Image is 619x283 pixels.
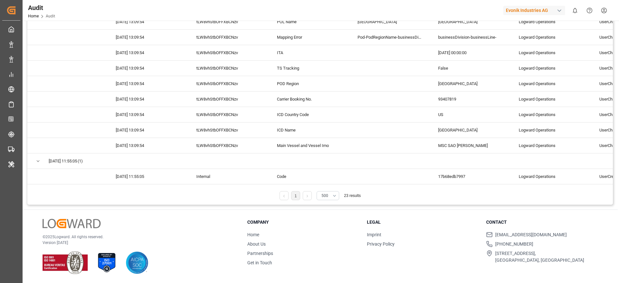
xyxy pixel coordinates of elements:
div: [DATE] 13:09:54 [108,92,189,107]
h3: Contact [486,219,598,226]
div: Audit [28,3,55,13]
div: [GEOGRAPHIC_DATA] [430,76,511,91]
a: Home [28,14,39,18]
div: tLW8vhStbOFFXBCNzv [189,61,269,76]
div: TS Tracking [269,61,350,76]
div: Logward Operations [511,76,592,91]
button: open menu [317,191,339,200]
a: Get in Touch [247,260,272,265]
li: 1 [291,191,300,200]
img: Logward Logo [43,219,101,228]
div: Internal [189,169,269,184]
a: Privacy Policy [367,241,395,247]
span: [DATE] 11:55:05 [49,154,77,169]
div: Carrier Booking No. [269,92,350,107]
div: 17b68edb7997 [430,169,511,184]
span: [EMAIL_ADDRESS][DOMAIN_NAME] [495,231,567,238]
div: Logward Operations [511,107,592,122]
div: [DATE] 13:09:54 [108,30,189,45]
div: POD Region [269,76,350,91]
img: AICPA SOC [126,251,148,274]
div: tLW8vhStbOFFXBCNzv [189,138,269,153]
div: [DATE] 13:09:54 [108,138,189,153]
a: Imprint [367,232,381,237]
p: Version [DATE] [43,240,231,246]
a: Home [247,232,259,237]
span: [PHONE_NUMBER] [495,241,533,248]
a: About Us [247,241,266,247]
div: [DATE] 00:00:00 [430,45,511,60]
div: [DATE] 13:09:54 [108,61,189,76]
h3: Company [247,219,359,226]
li: Next Page [303,191,312,200]
span: 23 results [344,193,361,198]
div: tLW8vhStbOFFXBCNzv [189,14,269,29]
button: Evonik Industries AG [503,4,568,16]
a: Partnerships [247,251,273,256]
div: Logward Operations [511,30,592,45]
div: Main Vessel and Vessel Imo [269,138,350,153]
div: [GEOGRAPHIC_DATA] [430,14,511,29]
div: tLW8vhStbOFFXBCNzv [189,30,269,45]
div: Logward Operations [511,138,592,153]
div: MSC SAO [PERSON_NAME] [430,138,511,153]
span: (1) [78,154,83,169]
div: [DATE] 13:09:54 [108,14,189,29]
div: [DATE] 11:55:05 [108,169,189,184]
div: Logward Operations [511,169,592,184]
a: 1 [295,194,297,198]
div: [DATE] 13:09:54 [108,122,189,138]
div: [DATE] 13:09:54 [108,76,189,91]
div: US [430,107,511,122]
p: © 2025 Logward. All rights reserved. [43,234,231,240]
div: Pod-PodRegionName-businessDivision-businessLine-businessLineCode- [350,30,430,45]
div: Logward Operations [511,14,592,29]
h3: Legal [367,219,478,226]
li: Previous Page [280,191,289,200]
div: Logward Operations [511,61,592,76]
div: tLW8vhStbOFFXBCNzv [189,45,269,60]
div: [DATE] 13:09:54 [108,107,189,122]
div: False [430,61,511,76]
div: Logward Operations [511,122,592,138]
div: Code [269,169,350,184]
div: [GEOGRAPHIC_DATA] [350,14,430,29]
div: tLW8vhStbOFFXBCNzv [189,76,269,91]
div: ICD Country Code [269,107,350,122]
button: show 0 new notifications [568,3,582,18]
span: 500 [321,193,328,199]
div: ITA [269,45,350,60]
div: tLW8vhStbOFFXBCNzv [189,122,269,138]
div: [DATE] 13:09:54 [108,45,189,60]
div: Logward Operations [511,92,592,107]
div: businessDivision-businessLine- [430,30,511,45]
div: ICD Name [269,122,350,138]
div: POL Name [269,14,350,29]
span: [STREET_ADDRESS], [GEOGRAPHIC_DATA], [GEOGRAPHIC_DATA] [495,250,584,264]
div: tLW8vhStbOFFXBCNzv [189,107,269,122]
img: ISO 9001 & ISO 14001 Certification [43,251,88,274]
div: Mapping Error [269,30,350,45]
div: tLW8vhStbOFFXBCNzv [189,92,269,107]
button: Help Center [582,3,597,18]
img: ISO 27001 Certification [95,251,118,274]
div: Logward Operations [511,45,592,60]
div: 93407819 [430,92,511,107]
div: Evonik Industries AG [503,6,565,15]
div: [GEOGRAPHIC_DATA] [430,122,511,138]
